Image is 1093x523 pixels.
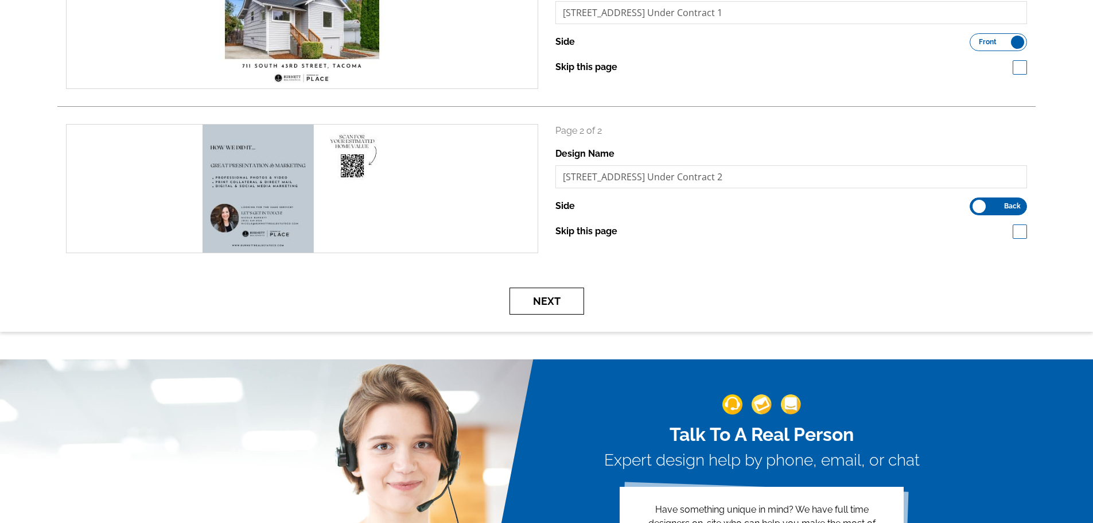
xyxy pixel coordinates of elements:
[555,165,1028,188] input: File Name
[722,394,742,414] img: support-img-1.png
[604,451,920,470] h3: Expert design help by phone, email, or chat
[863,256,1093,523] iframe: LiveChat chat widget
[979,39,997,45] span: Front
[555,224,617,238] label: Skip this page
[509,288,584,315] button: Next
[555,35,575,49] label: Side
[555,60,617,74] label: Skip this page
[752,394,772,414] img: support-img-2.png
[555,147,614,161] label: Design Name
[555,1,1028,24] input: File Name
[1004,203,1021,209] span: Back
[555,124,1028,138] p: Page 2 of 2
[555,199,575,213] label: Side
[604,424,920,445] h2: Talk To A Real Person
[781,394,801,414] img: support-img-3_1.png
